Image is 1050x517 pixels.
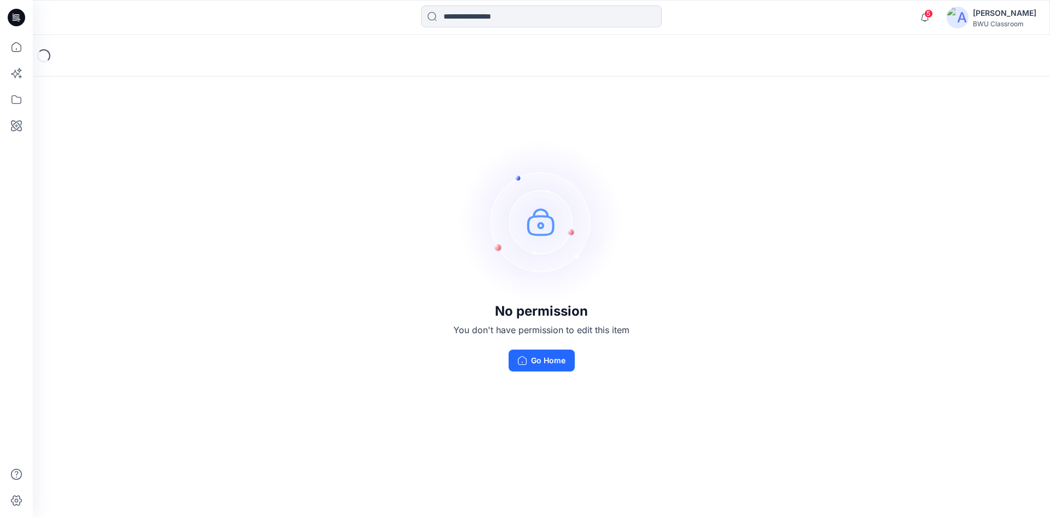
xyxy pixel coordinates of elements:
[924,9,933,18] span: 5
[459,140,623,304] img: no-perm.svg
[973,20,1036,28] div: BWU Classroom
[947,7,969,28] img: avatar
[973,7,1036,20] div: [PERSON_NAME]
[509,350,575,371] button: Go Home
[453,304,629,319] h3: No permission
[453,323,629,336] p: You don't have permission to edit this item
